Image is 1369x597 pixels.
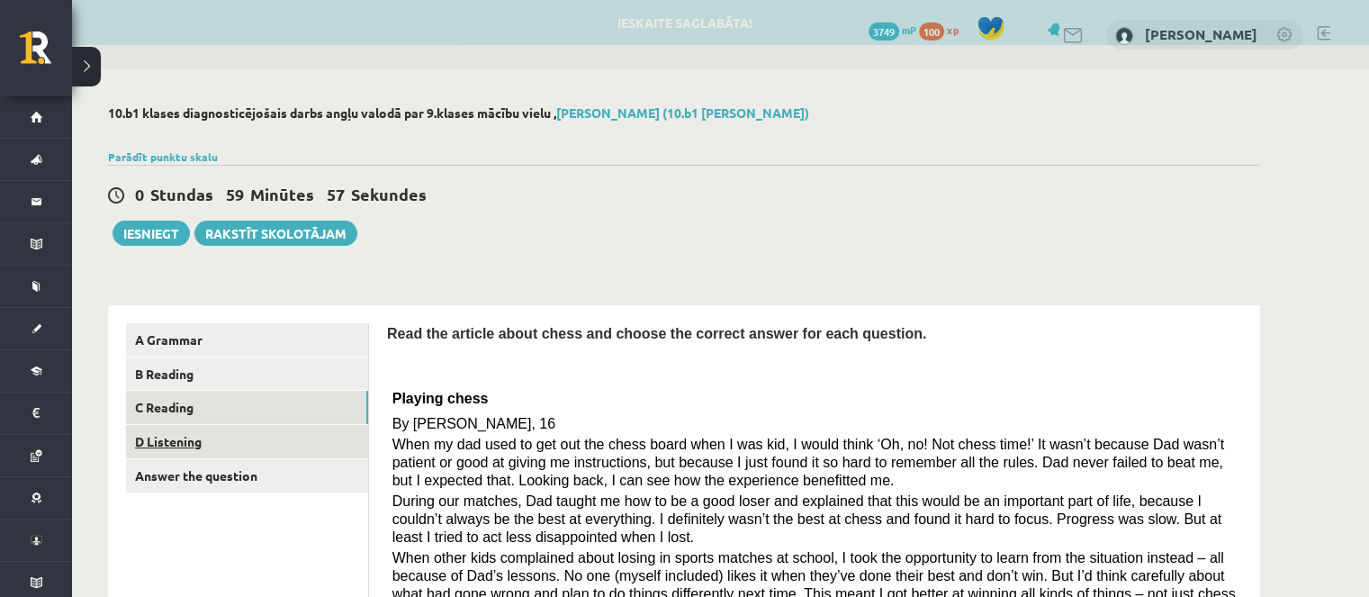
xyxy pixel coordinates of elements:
span: When my dad used to get out the chess board when I was kid, I would think ‘Oh, no! Not chess time... [392,437,1224,487]
a: C Reading [126,391,368,424]
span: Minūtes [250,184,314,204]
span: 0 [135,184,144,204]
a: A Grammar [126,323,368,357]
a: Rakstīt skolotājam [194,221,357,246]
h2: 10.b1 klases diagnosticējošais darbs angļu valodā par 9.klases mācību vielu , [108,105,1260,121]
a: B Reading [126,357,368,391]
span: 57 [327,184,345,204]
span: Playing chess [392,391,489,406]
a: [PERSON_NAME] (10.b1 [PERSON_NAME]) [556,104,809,121]
span: Sekundes [351,184,427,204]
span: By [PERSON_NAME], 16 [392,416,555,431]
span: Stundas [150,184,213,204]
span: 59 [226,184,244,204]
span: During our matches, Dad taught me how to be a good loser and explained that this would be an impo... [392,493,1221,544]
a: Parādīt punktu skalu [108,149,218,164]
a: D Listening [126,425,368,458]
span: Read the article about chess and choose the correct answer for each question. [387,326,926,341]
button: Iesniegt [113,221,190,246]
a: Rīgas 1. Tālmācības vidusskola [20,32,72,77]
a: Answer the question [126,459,368,493]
